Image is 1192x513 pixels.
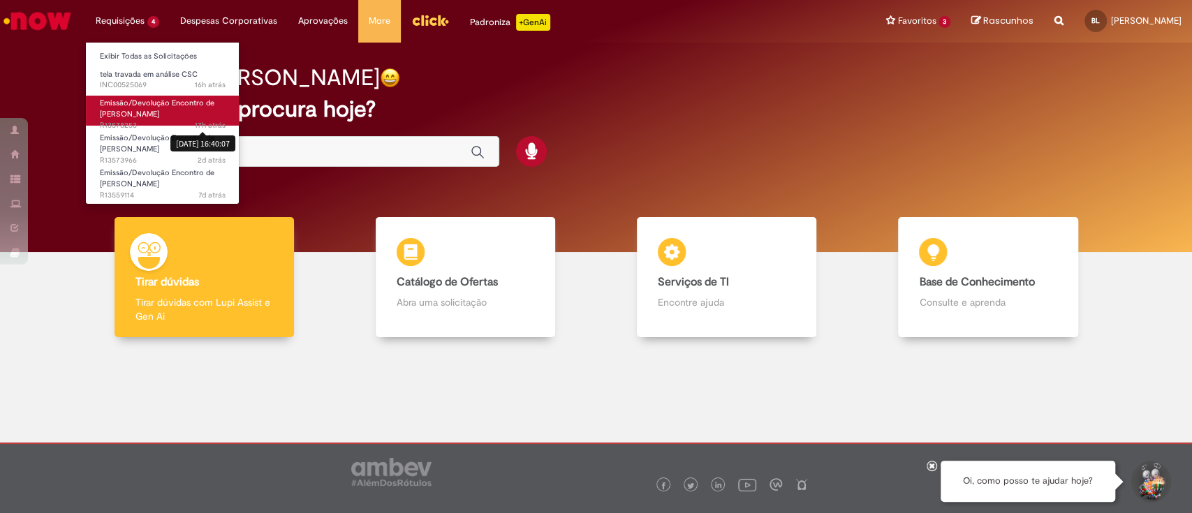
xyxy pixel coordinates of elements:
span: 3 [939,16,950,28]
img: logo_footer_ambev_rotulo_gray.png [351,458,432,486]
a: Rascunhos [971,15,1033,28]
span: R13573966 [100,155,226,166]
a: Tirar dúvidas Tirar dúvidas com Lupi Assist e Gen Ai [73,217,334,338]
span: 7d atrás [198,190,226,200]
span: 17h atrás [195,120,226,131]
img: logo_footer_facebook.png [660,482,667,489]
span: 4 [147,16,159,28]
span: [PERSON_NAME] [1111,15,1182,27]
p: Abra uma solicitação [397,295,534,309]
a: Aberto INC00525069 : tela travada em análise CSC [86,67,240,93]
a: Aberto R13578253 : Emissão/Devolução Encontro de Contas Fornecedor [86,96,240,126]
img: ServiceNow [1,7,73,35]
p: Tirar dúvidas com Lupi Assist e Gen Ai [135,295,273,323]
span: Emissão/Devolução Encontro de [PERSON_NAME] [100,133,214,154]
b: Base de Conhecimento [919,275,1034,289]
div: [DATE] 16:40:07 [170,135,235,151]
span: Despesas Corporativas [180,14,277,28]
h2: Bom dia, [PERSON_NAME] [112,66,380,90]
span: R13559114 [100,190,226,201]
img: logo_footer_naosei.png [795,478,808,491]
a: Base de Conhecimento Consulte e aprenda [858,217,1119,338]
div: Padroniza [470,14,550,31]
time: 23/09/2025 13:47:13 [198,190,226,200]
span: tela travada em análise CSC [100,69,198,80]
span: 2d atrás [198,155,226,165]
span: INC00525069 [100,80,226,91]
a: Serviços de TI Encontre ajuda [596,217,858,338]
img: logo_footer_workplace.png [770,478,782,491]
span: R13578253 [100,120,226,131]
span: Aprovações [298,14,348,28]
span: Rascunhos [983,14,1033,27]
span: Favoritos [897,14,936,28]
a: Catálogo de Ofertas Abra uma solicitação [334,217,596,338]
img: logo_footer_linkedin.png [715,482,722,490]
a: Aberto R13559114 : Emissão/Devolução Encontro de Contas Fornecedor [86,165,240,195]
img: logo_footer_twitter.png [687,482,694,489]
time: 28/09/2025 14:03:41 [198,155,226,165]
img: happy-face.png [380,68,400,88]
h2: O que você procura hoje? [112,97,1080,121]
a: Aberto R13573966 : Emissão/Devolução Encontro de Contas Fornecedor [86,131,240,161]
p: Consulte e aprenda [919,295,1057,309]
div: Oi, como posso te ajudar hoje? [941,461,1115,502]
img: logo_footer_youtube.png [738,475,756,493]
span: BL [1091,16,1100,25]
img: click_logo_yellow_360x200.png [411,10,449,31]
b: Tirar dúvidas [135,275,199,289]
p: +GenAi [516,14,550,31]
span: More [369,14,390,28]
ul: Requisições [85,42,240,205]
span: 16h atrás [195,80,226,90]
span: Emissão/Devolução Encontro de [PERSON_NAME] [100,168,214,189]
b: Catálogo de Ofertas [397,275,498,289]
time: 29/09/2025 17:33:04 [195,80,226,90]
span: Emissão/Devolução Encontro de [PERSON_NAME] [100,98,214,119]
b: Serviços de TI [658,275,729,289]
a: Exibir Todas as Solicitações [86,49,240,64]
span: Requisições [96,14,145,28]
button: Iniciar Conversa de Suporte [1129,461,1171,503]
p: Encontre ajuda [658,295,795,309]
